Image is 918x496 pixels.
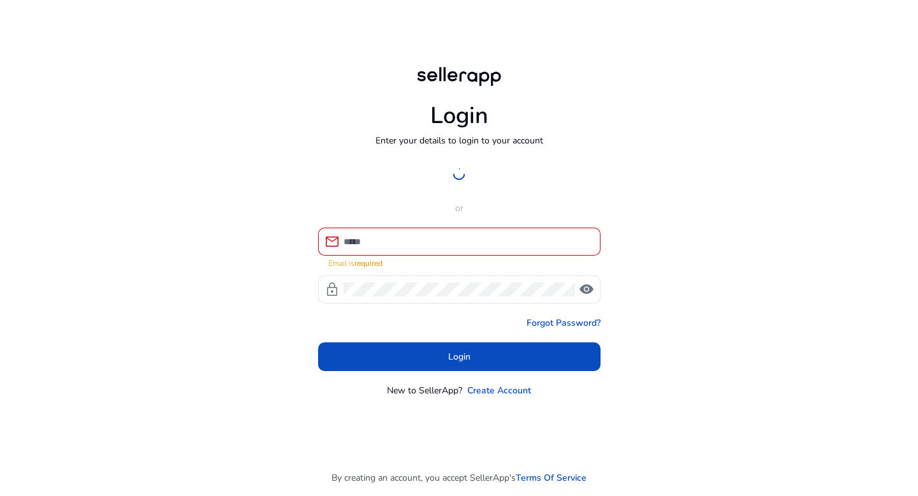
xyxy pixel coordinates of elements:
[579,282,594,297] span: visibility
[354,258,382,268] strong: required
[324,282,340,297] span: lock
[387,384,462,397] p: New to SellerApp?
[516,471,586,485] a: Terms Of Service
[328,256,590,269] mat-error: Email is
[467,384,531,397] a: Create Account
[318,201,601,215] p: or
[448,350,470,363] span: Login
[324,234,340,249] span: mail
[527,316,601,330] a: Forgot Password?
[318,342,601,371] button: Login
[430,102,488,129] h1: Login
[375,134,543,147] p: Enter your details to login to your account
